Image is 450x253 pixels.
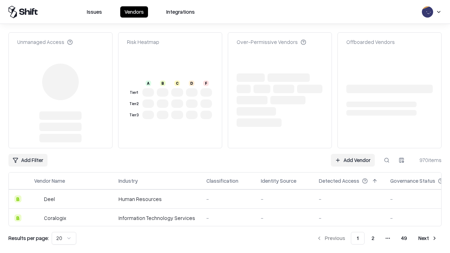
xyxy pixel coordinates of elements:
div: 970 items [413,156,442,164]
div: Industry [118,177,138,184]
div: B [14,214,21,221]
button: Vendors [120,6,148,18]
div: B [14,195,21,202]
div: Deel [44,195,55,203]
div: - [319,195,379,203]
div: - [319,214,379,222]
div: Classification [206,177,238,184]
div: Identity Source [261,177,296,184]
div: Tier 2 [128,101,140,107]
div: Risk Heatmap [127,38,159,46]
div: Tier 3 [128,112,140,118]
div: Governance Status [390,177,435,184]
div: Over-Permissive Vendors [237,38,306,46]
div: F [203,80,209,86]
div: A [146,80,151,86]
div: Offboarded Vendors [346,38,395,46]
div: Tier 1 [128,90,140,96]
div: Unmanaged Access [17,38,73,46]
div: Human Resources [118,195,195,203]
div: B [160,80,166,86]
img: Deel [34,195,41,202]
div: - [261,214,308,222]
div: - [206,195,250,203]
div: - [261,195,308,203]
p: Results per page: [8,234,49,242]
button: 2 [366,232,380,245]
button: Add Filter [8,154,47,167]
button: 49 [396,232,413,245]
div: C [174,80,180,86]
div: Coralogix [44,214,66,222]
img: Coralogix [34,214,41,221]
div: - [206,214,250,222]
div: Information Technology Services [118,214,195,222]
button: Next [414,232,442,245]
button: 1 [351,232,365,245]
button: Integrations [162,6,199,18]
div: Detected Access [319,177,359,184]
nav: pagination [312,232,442,245]
div: D [189,80,194,86]
button: Issues [83,6,106,18]
div: Vendor Name [34,177,65,184]
a: Add Vendor [331,154,375,167]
